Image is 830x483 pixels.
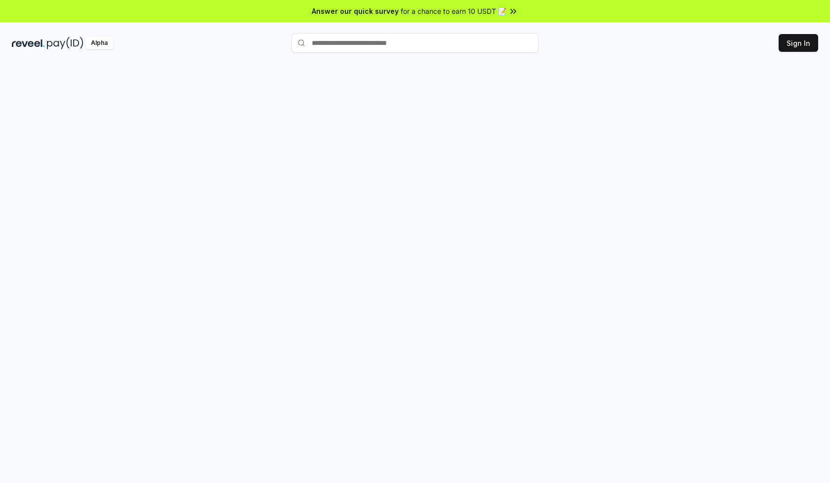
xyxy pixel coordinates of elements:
[47,37,83,49] img: pay_id
[401,6,506,16] span: for a chance to earn 10 USDT 📝
[12,37,45,49] img: reveel_dark
[779,34,818,52] button: Sign In
[312,6,399,16] span: Answer our quick survey
[85,37,113,49] div: Alpha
